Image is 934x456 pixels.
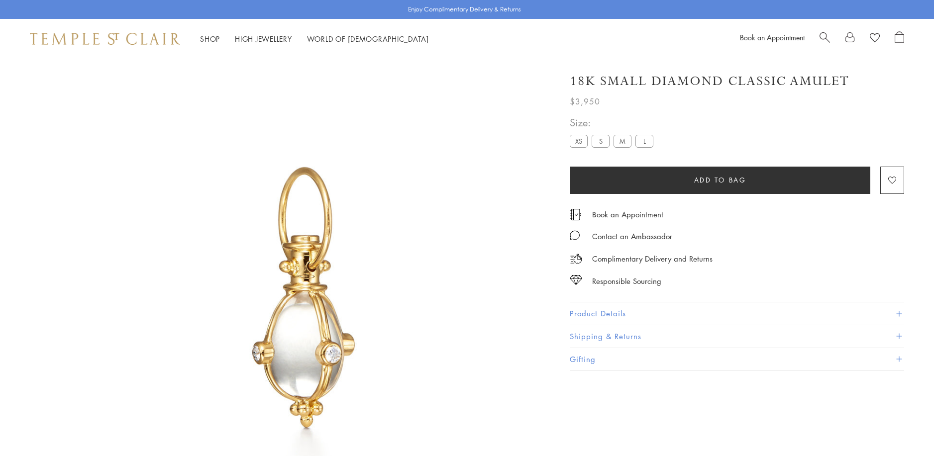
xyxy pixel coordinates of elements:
img: icon_sourcing.svg [570,275,582,285]
button: Gifting [570,348,904,370]
div: Contact an Ambassador [592,230,672,243]
label: L [635,135,653,147]
img: icon_delivery.svg [570,253,582,265]
a: ShopShop [200,34,220,44]
h1: 18K Small Diamond Classic Amulet [570,73,849,90]
label: S [592,135,610,147]
span: Size: [570,114,657,131]
a: Open Shopping Bag [895,31,904,46]
a: Book an Appointment [592,209,663,220]
img: icon_appointment.svg [570,209,582,220]
p: Complimentary Delivery and Returns [592,253,713,265]
button: Product Details [570,302,904,325]
a: View Wishlist [870,31,880,46]
div: Responsible Sourcing [592,275,661,287]
iframe: Gorgias live chat messenger [884,409,924,446]
a: World of [DEMOGRAPHIC_DATA]World of [DEMOGRAPHIC_DATA] [307,34,429,44]
img: Temple St. Clair [30,33,180,45]
p: Enjoy Complimentary Delivery & Returns [408,4,521,14]
a: Search [820,31,830,46]
label: M [614,135,631,147]
a: Book an Appointment [740,32,805,42]
button: Add to bag [570,167,870,194]
nav: Main navigation [200,33,429,45]
span: $3,950 [570,95,600,108]
span: Add to bag [694,175,746,185]
img: MessageIcon-01_2.svg [570,230,580,240]
label: XS [570,135,588,147]
a: High JewelleryHigh Jewellery [235,34,292,44]
button: Shipping & Returns [570,325,904,348]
